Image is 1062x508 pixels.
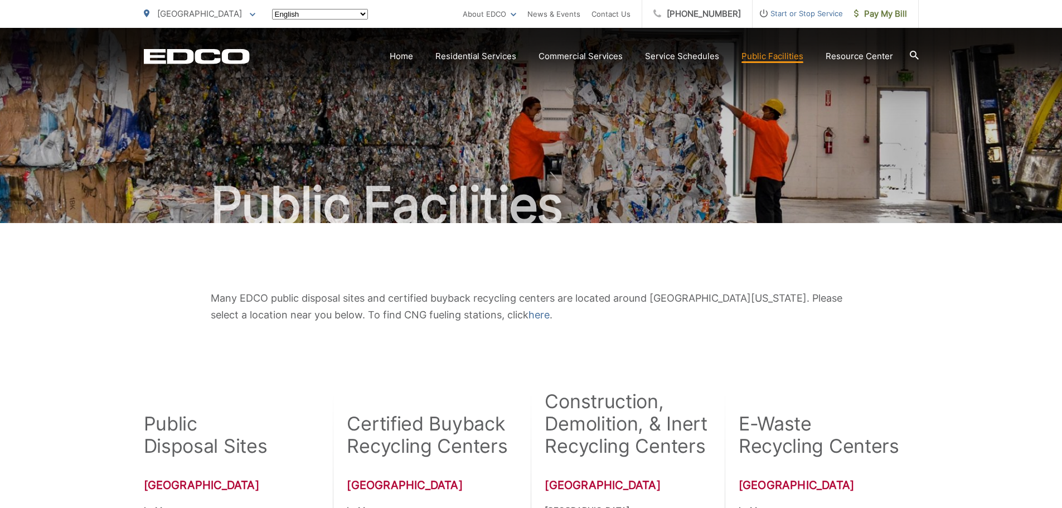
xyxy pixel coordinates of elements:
[741,50,803,63] a: Public Facilities
[144,413,268,457] h2: Public Disposal Sites
[545,478,710,492] h3: [GEOGRAPHIC_DATA]
[854,7,907,21] span: Pay My Bill
[347,478,508,492] h3: [GEOGRAPHIC_DATA]
[539,50,623,63] a: Commercial Services
[211,292,842,321] span: Many EDCO public disposal sites and certified buyback recycling centers are located around [GEOGR...
[645,50,719,63] a: Service Schedules
[347,413,508,457] h2: Certified Buyback Recycling Centers
[591,7,631,21] a: Contact Us
[435,50,516,63] a: Residential Services
[390,50,413,63] a: Home
[144,49,250,64] a: EDCD logo. Return to the homepage.
[826,50,893,63] a: Resource Center
[157,8,242,19] span: [GEOGRAPHIC_DATA]
[739,413,899,457] h2: E-Waste Recycling Centers
[144,177,919,233] h1: Public Facilities
[528,307,550,323] a: here
[463,7,516,21] a: About EDCO
[739,478,918,492] h3: [GEOGRAPHIC_DATA]
[272,9,368,20] select: Select a language
[144,478,319,492] h3: [GEOGRAPHIC_DATA]
[527,7,580,21] a: News & Events
[545,390,710,457] h2: Construction, Demolition, & Inert Recycling Centers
